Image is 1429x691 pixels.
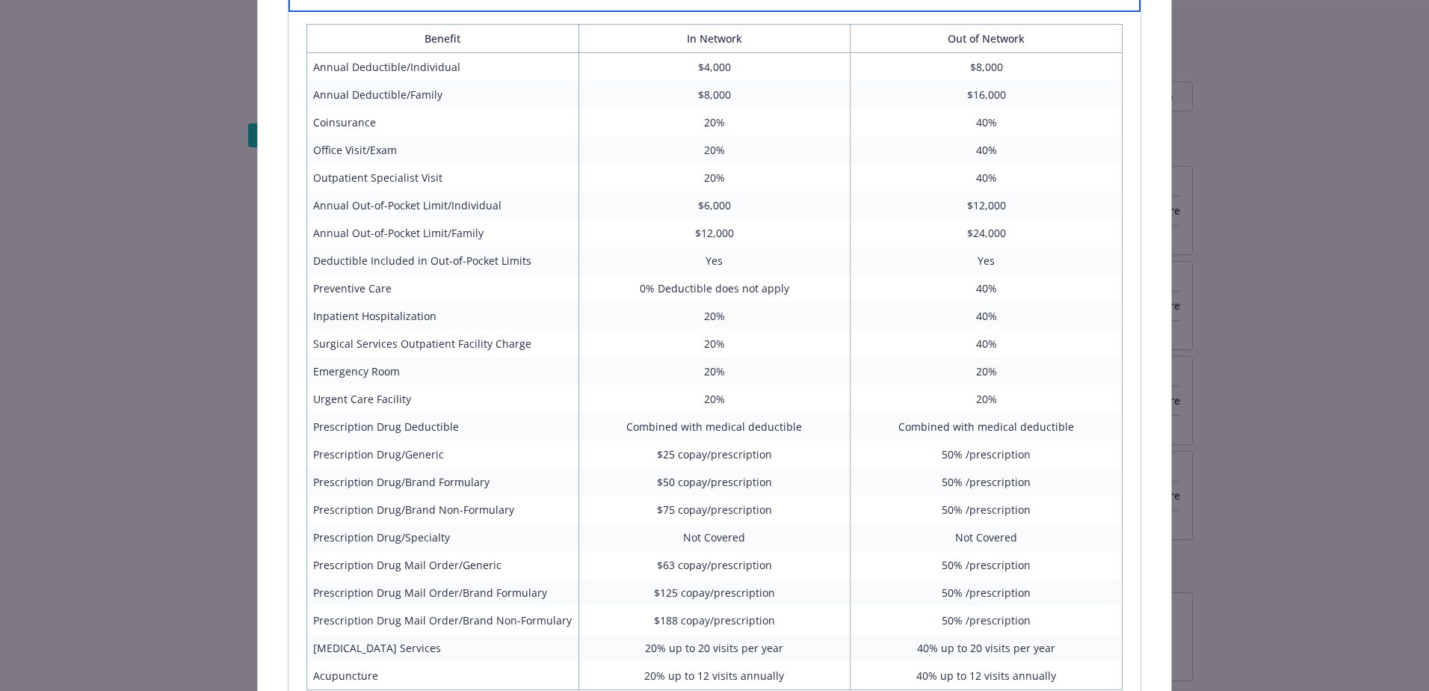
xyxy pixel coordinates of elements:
td: $6,000 [578,191,851,219]
td: $25 copay/prescription [578,440,851,468]
td: Not Covered [578,523,851,551]
td: Combined with medical deductible [851,413,1123,440]
td: Yes [578,247,851,274]
td: Annual Deductible/Family [307,81,579,108]
td: Coinsurance [307,108,579,136]
td: Prescription Drug Mail Order/Generic [307,551,579,579]
td: Inpatient Hospitalization [307,302,579,330]
td: $12,000 [578,219,851,247]
td: Surgical Services Outpatient Facility Charge [307,330,579,357]
td: 40% [851,274,1123,302]
td: 20% [578,357,851,385]
td: $12,000 [851,191,1123,219]
td: 20% [578,164,851,191]
th: In Network [578,24,851,52]
td: 40% [851,108,1123,136]
td: $125 copay/prescription [578,579,851,606]
td: Annual Deductible/Individual [307,52,579,81]
td: 20% up to 12 visits annually [578,662,851,690]
td: Prescription Drug Deductible [307,413,579,440]
th: Benefit [307,24,579,52]
td: 40% [851,136,1123,164]
td: 40% [851,164,1123,191]
td: 50% /prescription [851,468,1123,496]
td: 50% /prescription [851,606,1123,634]
td: 50% /prescription [851,440,1123,468]
td: 20% [851,385,1123,413]
td: $24,000 [851,219,1123,247]
td: Emergency Room [307,357,579,385]
td: Outpatient Specialist Visit [307,164,579,191]
td: 20% up to 20 visits per year [578,634,851,662]
td: Annual Out-of-Pocket Limit/Individual [307,191,579,219]
td: $16,000 [851,81,1123,108]
td: $188 copay/prescription [578,606,851,634]
td: Office Visit/Exam [307,136,579,164]
td: 40% [851,302,1123,330]
td: Not Covered [851,523,1123,551]
td: Annual Out-of-Pocket Limit/Family [307,219,579,247]
td: Prescription Drug Mail Order/Brand Non-Formulary [307,606,579,634]
td: Yes [851,247,1123,274]
td: Prescription Drug/Generic [307,440,579,468]
td: Prescription Drug Mail Order/Brand Formulary [307,579,579,606]
td: 20% [578,330,851,357]
td: 50% /prescription [851,551,1123,579]
td: Prescription Drug/Brand Non-Formulary [307,496,579,523]
td: Prescription Drug/Brand Formulary [307,468,579,496]
td: Prescription Drug/Specialty [307,523,579,551]
td: [MEDICAL_DATA] Services [307,634,579,662]
th: Out of Network [851,24,1123,52]
td: 20% [578,302,851,330]
td: 0% Deductible does not apply [578,274,851,302]
td: 40% up to 20 visits per year [851,634,1123,662]
td: $75 copay/prescription [578,496,851,523]
td: 20% [578,108,851,136]
td: Combined with medical deductible [578,413,851,440]
td: $8,000 [851,52,1123,81]
td: $4,000 [578,52,851,81]
td: Deductible Included in Out-of-Pocket Limits [307,247,579,274]
td: $63 copay/prescription [578,551,851,579]
td: 20% [578,136,851,164]
td: $8,000 [578,81,851,108]
td: 40% [851,330,1123,357]
td: 50% /prescription [851,579,1123,606]
td: $50 copay/prescription [578,468,851,496]
td: 20% [578,385,851,413]
td: 40% up to 12 visits annually [851,662,1123,690]
td: Acupuncture [307,662,579,690]
td: Urgent Care Facility [307,385,579,413]
td: Preventive Care [307,274,579,302]
td: 20% [851,357,1123,385]
td: 50% /prescription [851,496,1123,523]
